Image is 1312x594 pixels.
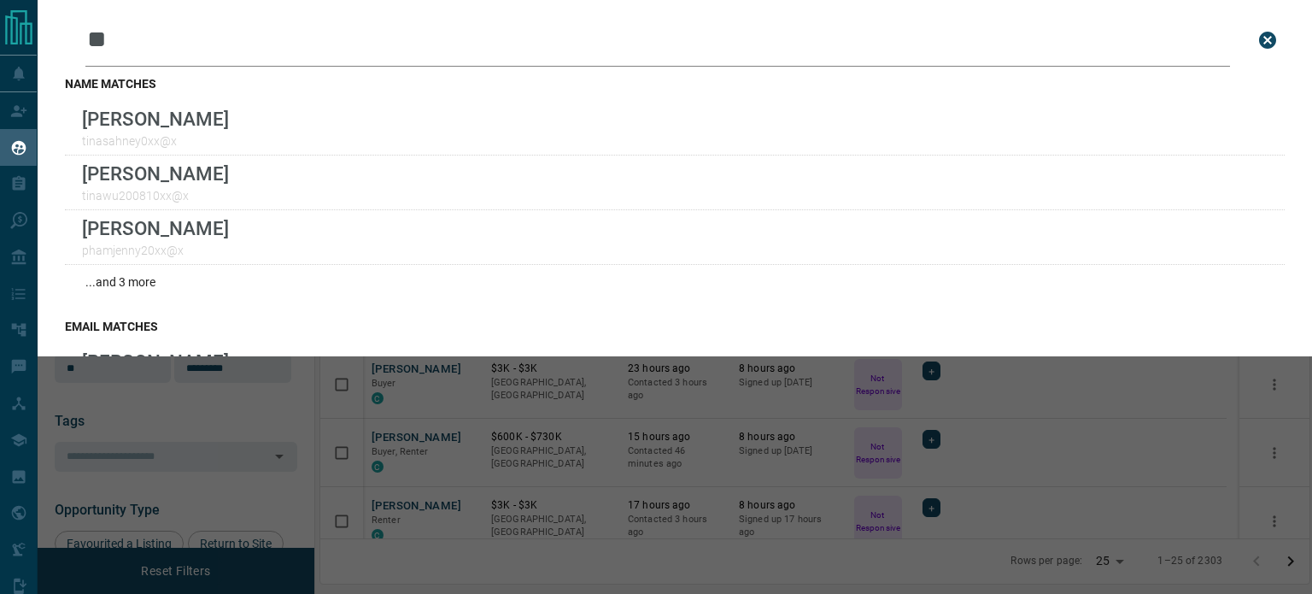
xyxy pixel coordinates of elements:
div: ...and 3 more [65,265,1285,299]
p: tinawu200810xx@x [82,189,229,203]
h3: email matches [65,320,1285,333]
p: [PERSON_NAME] [82,350,229,373]
button: close search bar [1250,23,1285,57]
p: [PERSON_NAME] [82,217,229,239]
p: [PERSON_NAME] [82,162,229,185]
h3: name matches [65,77,1285,91]
p: tinasahney0xx@x [82,134,229,148]
p: phamjenny20xx@x [82,244,229,257]
p: [PERSON_NAME] [82,108,229,130]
